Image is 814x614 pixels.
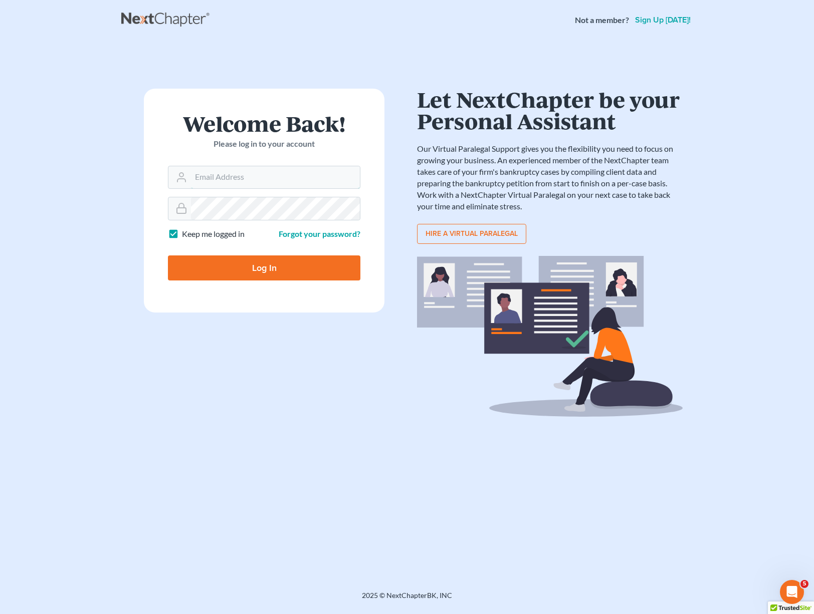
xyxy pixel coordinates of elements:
[182,228,245,240] label: Keep me logged in
[168,113,360,134] h1: Welcome Back!
[417,143,683,212] p: Our Virtual Paralegal Support gives you the flexibility you need to focus on growing your busines...
[417,256,683,417] img: virtual_paralegal_bg-b12c8cf30858a2b2c02ea913d52db5c468ecc422855d04272ea22d19010d70dc.svg
[168,255,360,280] input: Log In
[121,590,693,608] div: 2025 © NextChapterBK, INC
[800,580,808,588] span: 5
[633,16,693,24] a: Sign up [DATE]!
[279,229,360,238] a: Forgot your password?
[191,166,360,188] input: Email Address
[168,138,360,150] p: Please log in to your account
[780,580,804,604] iframe: Intercom live chat
[417,89,683,131] h1: Let NextChapter be your Personal Assistant
[417,224,526,244] a: Hire a virtual paralegal
[575,15,629,26] strong: Not a member?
